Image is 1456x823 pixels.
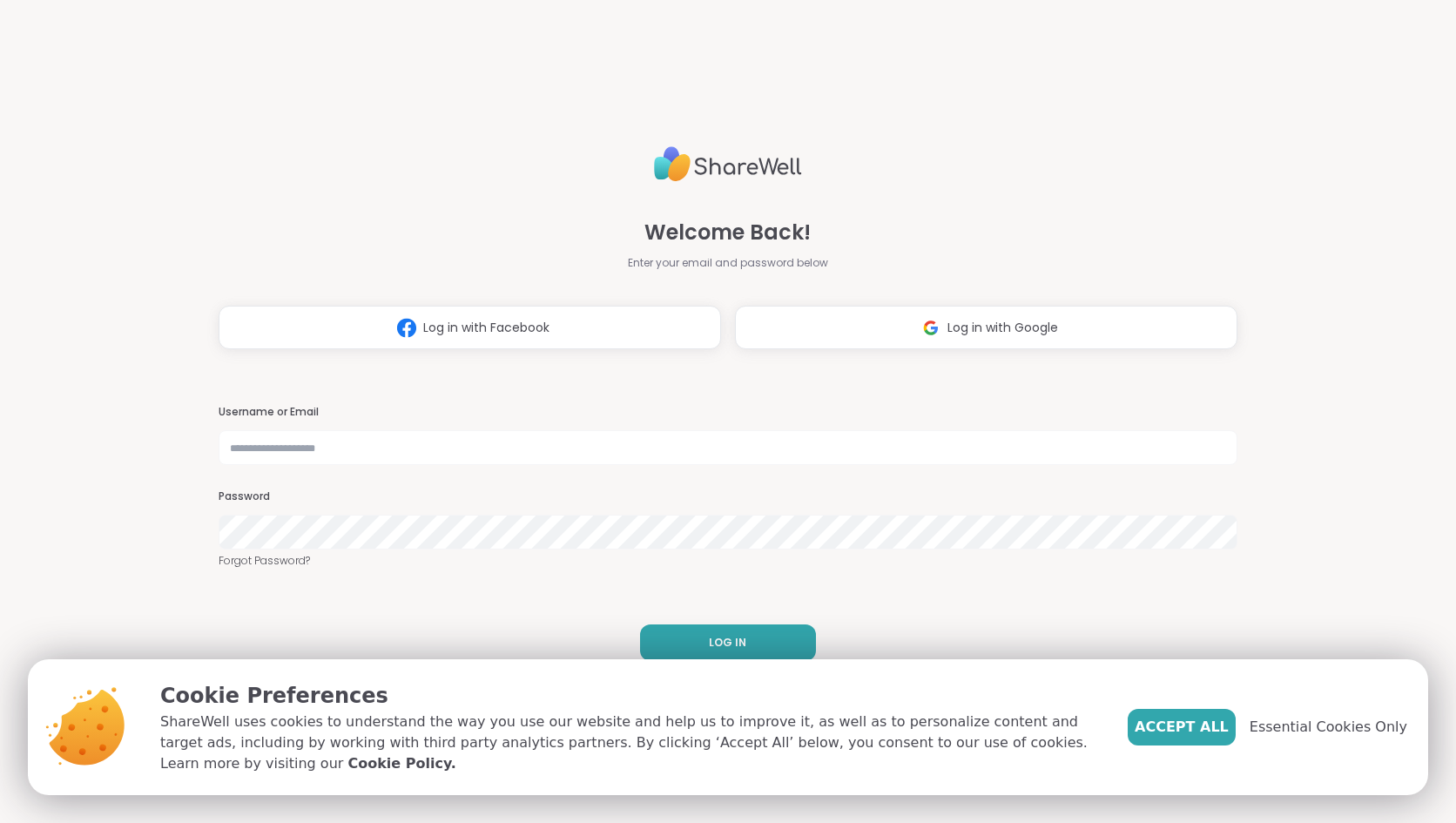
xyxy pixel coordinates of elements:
[219,489,1237,504] h3: Password
[219,405,1237,420] h3: Username or Email
[219,553,1237,569] a: Forgot Password?
[219,306,721,349] button: Log in with Facebook
[947,319,1058,337] span: Log in with Google
[160,680,1100,712] p: Cookie Preferences
[640,624,816,661] button: LOG IN
[644,217,811,248] span: Welcome Back!
[654,139,802,189] img: ShareWell Logo
[347,753,455,774] a: Cookie Policy.
[628,255,828,271] span: Enter your email and password below
[1250,717,1407,738] span: Essential Cookies Only
[423,319,549,337] span: Log in with Facebook
[709,635,746,651] span: LOG IN
[390,312,423,344] img: ShareWell Logomark
[160,712,1100,774] p: ShareWell uses cookies to understand the way you use our website and help us to improve it, as we...
[1128,709,1236,745] button: Accept All
[1135,717,1229,738] span: Accept All
[914,312,947,344] img: ShareWell Logomark
[735,306,1237,349] button: Log in with Google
